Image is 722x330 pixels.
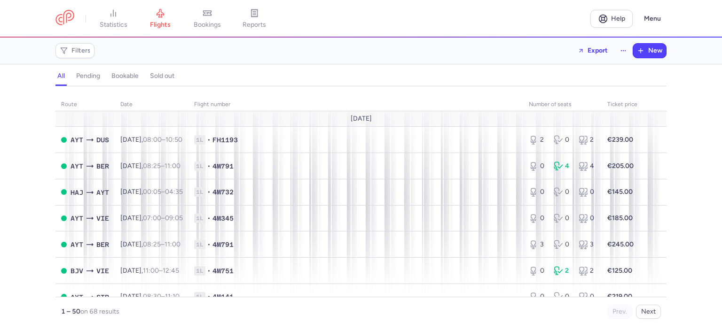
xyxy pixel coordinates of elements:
[529,240,546,249] div: 3
[120,188,183,196] span: [DATE],
[212,240,234,249] span: 4M791
[529,266,546,276] div: 0
[231,8,278,29] a: reports
[143,267,159,275] time: 11:00
[212,187,234,197] span: 4M732
[150,21,171,29] span: flights
[76,72,100,80] h4: pending
[71,266,83,276] span: Milas, Bodrum, Turkey
[143,162,161,170] time: 08:25
[554,161,571,171] div: 4
[212,266,234,276] span: 4M751
[150,72,174,80] h4: sold out
[57,72,65,80] h4: all
[143,136,182,144] span: –
[143,292,161,300] time: 08:30
[120,292,180,300] span: [DATE],
[143,240,161,248] time: 08:25
[61,242,67,247] span: OPEN
[96,187,109,198] span: AYT
[55,98,115,112] th: route
[207,161,211,171] span: •
[194,240,205,249] span: 1L
[71,213,83,223] span: AYT
[61,307,80,315] strong: 1 – 50
[165,188,183,196] time: 04:35
[607,162,634,170] strong: €205.00
[523,98,602,112] th: number of seats
[143,214,161,222] time: 07:00
[111,72,139,80] h4: bookable
[611,15,625,22] span: Help
[165,162,180,170] time: 11:00
[579,266,596,276] div: 2
[194,135,205,145] span: 1L
[579,214,596,223] div: 0
[71,47,91,54] span: Filters
[212,292,234,301] span: 4M141
[607,188,633,196] strong: €145.00
[165,292,180,300] time: 11:10
[71,187,83,198] span: HAJ
[207,240,211,249] span: •
[143,267,179,275] span: –
[212,214,234,223] span: 4M345
[143,188,161,196] time: 00:05
[554,240,571,249] div: 0
[184,8,231,29] a: bookings
[529,135,546,145] div: 2
[607,305,632,319] button: Prev.
[602,98,643,112] th: Ticket price
[120,240,180,248] span: [DATE],
[120,136,182,144] span: [DATE],
[120,162,180,170] span: [DATE],
[554,266,571,276] div: 2
[529,187,546,197] div: 0
[143,188,183,196] span: –
[207,135,211,145] span: •
[194,266,205,276] span: 1L
[648,47,662,54] span: New
[100,21,127,29] span: statistics
[143,292,180,300] span: –
[55,10,74,27] a: CitizenPlane red outlined logo
[71,239,83,250] span: Antalya, Antalya, Turkey
[638,10,667,28] button: Menu
[212,161,234,171] span: 4M791
[71,135,83,145] span: AYT
[165,214,183,222] time: 09:05
[165,136,182,144] time: 10:50
[120,267,179,275] span: [DATE],
[96,239,109,250] span: BER
[207,187,211,197] span: •
[212,135,238,145] span: FH1193
[143,136,162,144] time: 08:00
[590,10,633,28] a: Help
[80,307,119,315] span: on 68 results
[351,115,372,123] span: [DATE]
[588,47,608,54] span: Export
[96,135,109,145] span: DUS
[207,292,211,301] span: •
[143,162,180,170] span: –
[579,240,596,249] div: 3
[194,161,205,171] span: 1L
[96,161,109,171] span: BER
[579,161,596,171] div: 4
[143,214,183,222] span: –
[554,187,571,197] div: 0
[71,161,83,171] span: AYT
[96,213,109,223] span: VIE
[207,214,211,223] span: •
[554,292,571,301] div: 0
[137,8,184,29] a: flights
[554,214,571,223] div: 0
[579,292,596,301] div: 0
[188,98,523,112] th: Flight number
[90,8,137,29] a: statistics
[56,44,94,58] button: Filters
[636,305,661,319] button: Next
[607,292,632,300] strong: €219.00
[633,44,666,58] button: New
[607,214,633,222] strong: €185.00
